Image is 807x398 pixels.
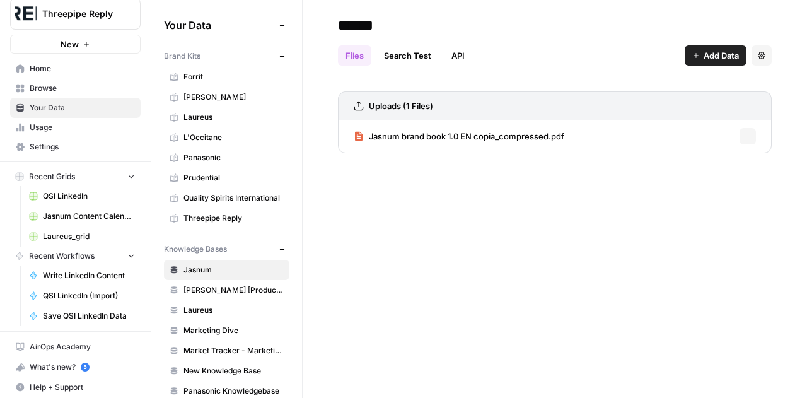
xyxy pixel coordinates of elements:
[164,300,289,320] a: Laureus
[164,208,289,228] a: Threepipe Reply
[183,264,284,276] span: Jasnum
[183,385,284,397] span: Panasonic Knowledgebase
[10,35,141,54] button: New
[10,59,141,79] a: Home
[11,358,140,377] div: What's new?
[23,286,141,306] a: QSI LinkedIn (Import)
[23,226,141,247] a: Laureus_grid
[183,71,284,83] span: Forrit
[183,172,284,184] span: Prudential
[164,87,289,107] a: [PERSON_NAME]
[183,365,284,377] span: New Knowledge Base
[10,357,141,377] button: What's new? 5
[10,78,141,98] a: Browse
[29,250,95,262] span: Recent Workflows
[30,63,135,74] span: Home
[10,247,141,266] button: Recent Workflows
[30,122,135,133] span: Usage
[354,92,433,120] a: Uploads (1 Files)
[10,167,141,186] button: Recent Grids
[338,45,371,66] a: Files
[183,213,284,224] span: Threepipe Reply
[704,49,739,62] span: Add Data
[164,168,289,188] a: Prudential
[23,206,141,226] a: Jasnum Content Calendar
[164,280,289,300] a: [PERSON_NAME] [Products]
[164,18,274,33] span: Your Data
[30,83,135,94] span: Browse
[30,341,135,353] span: AirOps Academy
[42,8,119,20] span: Threepipe Reply
[376,45,439,66] a: Search Test
[164,341,289,361] a: Market Tracker - Marketing + Advertising
[43,270,135,281] span: Write LinkedIn Content
[685,45,746,66] button: Add Data
[164,50,200,62] span: Brand Kits
[164,188,289,208] a: Quality Spirits International
[10,98,141,118] a: Your Data
[10,117,141,138] a: Usage
[183,152,284,163] span: Panasonic
[183,284,284,296] span: [PERSON_NAME] [Products]
[164,243,227,255] span: Knowledge Bases
[164,361,289,381] a: New Knowledge Base
[10,137,141,157] a: Settings
[30,382,135,393] span: Help + Support
[183,345,284,356] span: Market Tracker - Marketing + Advertising
[10,337,141,357] a: AirOps Academy
[81,363,90,372] a: 5
[369,100,433,112] h3: Uploads (1 Files)
[30,102,135,114] span: Your Data
[164,260,289,280] a: Jasnum
[15,3,37,25] img: Threepipe Reply Logo
[43,290,135,301] span: QSI LinkedIn (Import)
[43,211,135,222] span: Jasnum Content Calendar
[23,186,141,206] a: QSI LinkedIn
[43,231,135,242] span: Laureus_grid
[183,132,284,143] span: L'Occitane
[183,192,284,204] span: Quality Spirits International
[43,310,135,322] span: Save QSI LinkedIn Data
[29,171,75,182] span: Recent Grids
[164,127,289,148] a: L'Occitane
[164,148,289,168] a: Panasonic
[183,112,284,123] span: Laureus
[61,38,79,50] span: New
[164,107,289,127] a: Laureus
[164,67,289,87] a: Forrit
[43,190,135,202] span: QSI LinkedIn
[354,120,564,153] a: Jasnum brand book 1.0 EN copia_compressed.pdf
[23,266,141,286] a: Write LinkedIn Content
[183,325,284,336] span: Marketing Dive
[444,45,472,66] a: API
[183,91,284,103] span: [PERSON_NAME]
[10,377,141,397] button: Help + Support
[164,320,289,341] a: Marketing Dive
[23,306,141,326] a: Save QSI LinkedIn Data
[183,305,284,316] span: Laureus
[83,364,86,370] text: 5
[30,141,135,153] span: Settings
[369,130,564,143] span: Jasnum brand book 1.0 EN copia_compressed.pdf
